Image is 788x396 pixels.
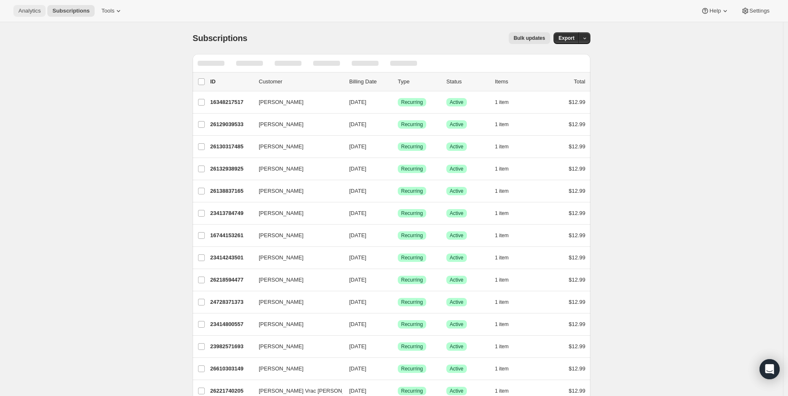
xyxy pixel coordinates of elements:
span: 1 item [495,299,509,305]
p: Total [574,78,585,86]
span: Recurring [401,254,423,261]
span: 1 item [495,166,509,172]
span: $12.99 [569,210,585,216]
span: $12.99 [569,321,585,327]
div: 16744153261[PERSON_NAME][DATE]SuccessRecurringSuccessActive1 item$12.99 [210,230,585,241]
span: [PERSON_NAME] Vrac [PERSON_NAME] [259,387,362,395]
div: 24728371373[PERSON_NAME][DATE]SuccessRecurringSuccessActive1 item$12.99 [210,296,585,308]
span: Subscriptions [52,8,90,14]
button: 1 item [495,274,518,286]
span: [DATE] [349,343,366,349]
span: Active [450,321,464,328]
button: 1 item [495,96,518,108]
span: Recurring [401,343,423,350]
button: Help [696,5,734,17]
span: $12.99 [569,143,585,150]
span: $12.99 [569,343,585,349]
p: 26132938925 [210,165,252,173]
span: 1 item [495,210,509,217]
div: 23414800557[PERSON_NAME][DATE]SuccessRecurringSuccessActive1 item$12.99 [210,318,585,330]
span: $12.99 [569,166,585,172]
span: Active [450,143,464,150]
span: [PERSON_NAME] [259,298,304,306]
span: Active [450,299,464,305]
span: Active [450,232,464,239]
button: Export [554,32,579,44]
div: 26129039533[PERSON_NAME][DATE]SuccessRecurringSuccessActive1 item$12.99 [210,119,585,130]
span: 1 item [495,321,509,328]
p: 26221740205 [210,387,252,395]
span: Tools [101,8,114,14]
button: 1 item [495,185,518,197]
span: 1 item [495,188,509,194]
div: 23414243501[PERSON_NAME][DATE]SuccessRecurringSuccessActive1 item$12.99 [210,252,585,264]
div: 26138837165[PERSON_NAME][DATE]SuccessRecurringSuccessActive1 item$12.99 [210,185,585,197]
button: [PERSON_NAME] [254,140,337,153]
button: [PERSON_NAME] [254,362,337,375]
span: $12.99 [569,188,585,194]
span: [PERSON_NAME] [259,231,304,240]
span: Recurring [401,210,423,217]
button: [PERSON_NAME] [254,184,337,198]
p: ID [210,78,252,86]
span: 1 item [495,232,509,239]
button: 1 item [495,341,518,352]
span: [PERSON_NAME] [259,254,304,262]
span: [DATE] [349,277,366,283]
button: [PERSON_NAME] [254,162,337,176]
p: 26138837165 [210,187,252,195]
span: [DATE] [349,121,366,127]
span: [DATE] [349,210,366,216]
div: Type [398,78,440,86]
span: $12.99 [569,232,585,238]
button: Analytics [13,5,46,17]
div: 23413784749[PERSON_NAME][DATE]SuccessRecurringSuccessActive1 item$12.99 [210,207,585,219]
button: Bulk updates [509,32,550,44]
p: 24728371373 [210,298,252,306]
span: $12.99 [569,121,585,127]
span: [PERSON_NAME] [259,276,304,284]
button: [PERSON_NAME] [254,273,337,287]
button: Settings [736,5,775,17]
p: Billing Date [349,78,391,86]
div: 26218594477[PERSON_NAME][DATE]SuccessRecurringSuccessActive1 item$12.99 [210,274,585,286]
button: [PERSON_NAME] [254,295,337,309]
span: Active [450,121,464,128]
span: [DATE] [349,188,366,194]
span: Export [559,35,574,41]
span: [DATE] [349,232,366,238]
p: 26610303149 [210,365,252,373]
span: Active [450,388,464,394]
div: 26130317485[PERSON_NAME][DATE]SuccessRecurringSuccessActive1 item$12.99 [210,141,585,153]
span: [PERSON_NAME] [259,320,304,329]
button: [PERSON_NAME] [254,118,337,131]
span: 1 item [495,254,509,261]
span: [DATE] [349,143,366,150]
span: Recurring [401,99,423,106]
span: Active [450,343,464,350]
span: Recurring [401,232,423,239]
span: 1 item [495,277,509,283]
p: 23413784749 [210,209,252,217]
p: 26129039533 [210,120,252,129]
div: 26610303149[PERSON_NAME][DATE]SuccessRecurringSuccessActive1 item$12.99 [210,363,585,375]
div: 26132938925[PERSON_NAME][DATE]SuccessRecurringSuccessActive1 item$12.99 [210,163,585,175]
span: Recurring [401,277,423,283]
span: Active [450,254,464,261]
span: Active [450,99,464,106]
button: Tools [96,5,128,17]
span: 1 item [495,343,509,350]
span: $12.99 [569,99,585,105]
span: [PERSON_NAME] [259,142,304,151]
span: Subscriptions [193,34,247,43]
span: Recurring [401,121,423,128]
button: 1 item [495,207,518,219]
span: 1 item [495,99,509,106]
span: Active [450,188,464,194]
span: [DATE] [349,299,366,305]
span: Recurring [401,166,423,172]
div: 16348217517[PERSON_NAME][DATE]SuccessRecurringSuccessActive1 item$12.99 [210,96,585,108]
button: [PERSON_NAME] [254,96,337,109]
div: Open Intercom Messenger [760,359,780,379]
span: $12.99 [569,254,585,261]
